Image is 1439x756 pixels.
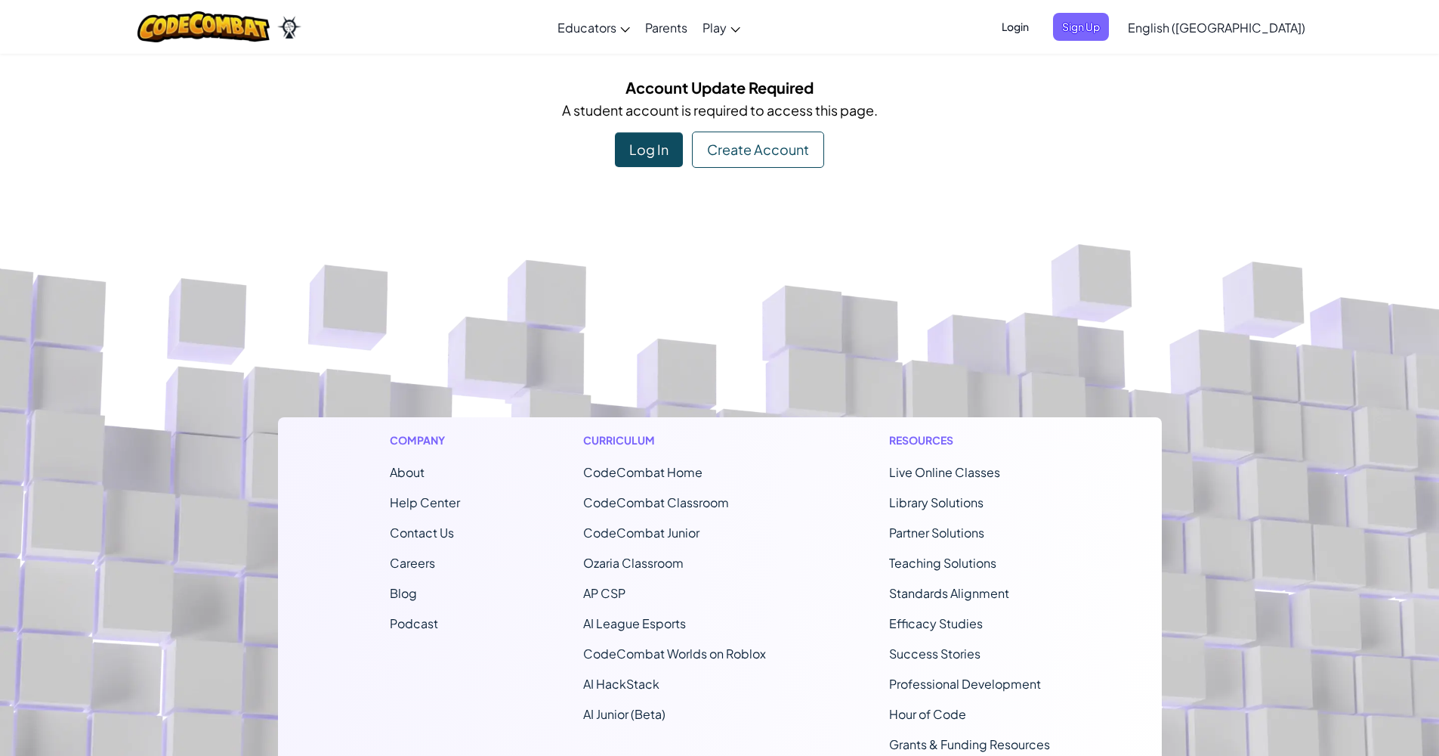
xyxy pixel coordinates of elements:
a: English ([GEOGRAPHIC_DATA]) [1120,7,1313,48]
a: Library Solutions [889,494,984,510]
a: Podcast [390,615,438,631]
a: Blog [390,585,417,601]
h1: Curriculum [583,432,766,448]
a: Hour of Code [889,706,966,722]
a: About [390,464,425,480]
a: Grants & Funding Resources [889,736,1050,752]
a: Teaching Solutions [889,555,996,571]
a: Efficacy Studies [889,615,983,631]
span: English ([GEOGRAPHIC_DATA]) [1128,20,1305,36]
div: Log In [615,132,683,167]
h5: Account Update Required [289,76,1150,99]
p: A student account is required to access this page. [289,99,1150,121]
a: CodeCombat Worlds on Roblox [583,646,766,661]
div: Create Account [692,132,824,168]
a: AI League Esports [583,615,686,631]
a: Live Online Classes [889,464,1000,480]
a: Standards Alignment [889,585,1009,601]
a: Careers [390,555,435,571]
span: Educators [557,20,616,36]
span: Play [703,20,727,36]
a: AP CSP [583,585,625,601]
button: Login [993,13,1038,41]
a: Professional Development [889,676,1041,692]
a: CodeCombat Junior [583,525,699,541]
a: Parents [638,7,695,48]
a: Educators [550,7,638,48]
img: Ozaria [277,16,301,39]
a: AI HackStack [583,676,659,692]
a: Help Center [390,494,460,510]
h1: Company [390,432,460,448]
span: CodeCombat Home [583,464,703,480]
button: Sign Up [1053,13,1109,41]
a: AI Junior (Beta) [583,706,665,722]
a: CodeCombat Classroom [583,494,729,510]
a: Play [695,7,748,48]
a: Success Stories [889,646,980,661]
h1: Resources [889,432,1050,448]
a: Ozaria Classroom [583,555,684,571]
a: Partner Solutions [889,525,984,541]
span: Contact Us [390,525,454,541]
img: CodeCombat logo [137,11,270,42]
